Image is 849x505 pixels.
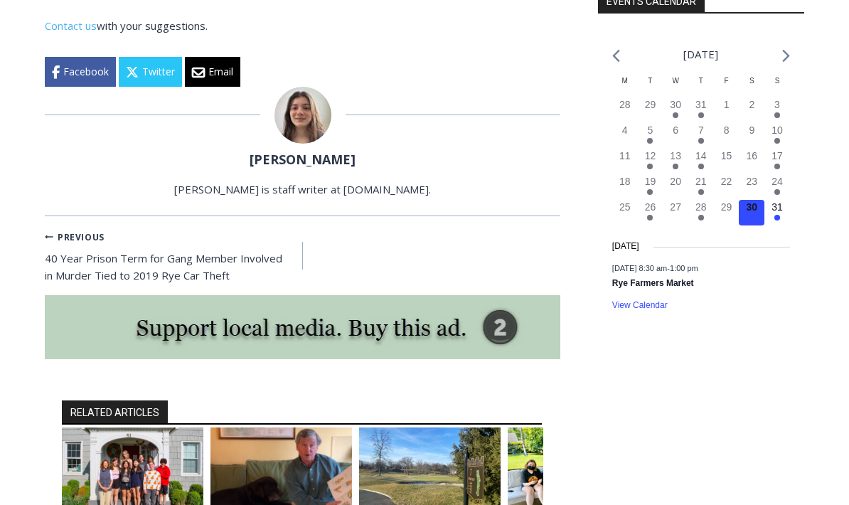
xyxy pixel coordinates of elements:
[146,89,202,170] div: Located at [STREET_ADDRESS][PERSON_NAME]
[185,58,240,87] a: Email
[714,175,739,201] button: 22
[645,176,656,188] time: 19
[647,190,653,196] em: Has events
[612,201,638,226] button: 25
[739,175,764,201] button: 23
[688,124,714,149] button: 7 Has events
[274,87,331,144] img: (PHOTO: MyRye.com intern Amélie Coghlan, 2025. Contributed.)
[698,190,704,196] em: Has events
[695,100,707,111] time: 31
[688,149,714,175] button: 14 Has events
[747,202,758,213] time: 30
[638,124,663,149] button: 5 Has events
[714,149,739,175] button: 15
[749,125,754,137] time: 9
[45,296,560,360] img: support local media, buy this ad
[619,202,631,213] time: 25
[648,78,652,85] span: T
[771,176,783,188] time: 24
[673,164,678,170] em: Has events
[774,216,780,221] em: Has events
[764,124,790,149] button: 10 Has events
[670,176,681,188] time: 20
[45,58,116,87] a: Facebook
[774,164,780,170] em: Has events
[673,113,678,119] em: Has events
[698,125,704,137] time: 7
[670,264,698,272] span: 1:00 pm
[359,1,672,138] div: "We would have speakers with experience in local journalism speak to us about their experiences a...
[612,50,620,63] a: Previous month
[612,98,638,124] button: 28
[672,78,678,85] span: W
[612,124,638,149] button: 4
[619,100,631,111] time: 28
[695,202,707,213] time: 28
[764,201,790,226] button: 31 Has events
[622,78,628,85] span: M
[638,76,663,98] div: Tuesday
[45,18,560,35] p: with your suggestions.
[714,98,739,124] button: 1
[775,78,780,85] span: S
[764,76,790,98] div: Sunday
[739,76,764,98] div: Saturday
[739,124,764,149] button: 9
[725,78,729,85] span: F
[747,176,758,188] time: 23
[698,113,704,119] em: Has events
[782,50,790,63] a: Next month
[612,240,639,254] time: [DATE]
[739,98,764,124] button: 2
[62,401,168,425] h2: RELATED ARTICLES
[119,58,182,87] a: Twitter
[774,190,780,196] em: Has events
[721,202,732,213] time: 29
[638,175,663,201] button: 19 Has events
[619,176,631,188] time: 18
[45,231,105,245] small: Previous
[4,147,139,201] span: Open Tues. - Sun. [PHONE_NUMBER]
[714,124,739,149] button: 8
[645,151,656,162] time: 12
[663,124,688,149] button: 6
[698,164,704,170] em: Has events
[721,176,732,188] time: 22
[774,113,780,119] em: Has events
[372,142,659,174] span: Intern @ [DOMAIN_NAME]
[45,19,97,33] a: Contact us
[670,151,681,162] time: 13
[638,98,663,124] button: 29
[774,100,780,111] time: 3
[638,149,663,175] button: 12 Has events
[673,125,678,137] time: 6
[724,100,730,111] time: 1
[647,164,653,170] em: Has events
[688,201,714,226] button: 28 Has events
[695,151,707,162] time: 14
[122,181,484,198] p: [PERSON_NAME] is staff writer at [DOMAIN_NAME].
[771,202,783,213] time: 31
[342,138,689,177] a: Intern @ [DOMAIN_NAME]
[721,151,732,162] time: 15
[747,151,758,162] time: 16
[749,78,754,85] span: S
[612,301,668,312] a: View Calendar
[638,201,663,226] button: 26 Has events
[749,100,754,111] time: 2
[663,175,688,201] button: 20
[648,125,653,137] time: 5
[699,78,703,85] span: T
[619,151,631,162] time: 11
[688,76,714,98] div: Thursday
[771,151,783,162] time: 17
[45,228,560,285] nav: Posts
[647,139,653,144] em: Has events
[663,76,688,98] div: Wednesday
[612,264,667,272] span: [DATE] 8:30 am
[645,202,656,213] time: 26
[771,125,783,137] time: 10
[612,264,698,272] time: -
[612,76,638,98] div: Monday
